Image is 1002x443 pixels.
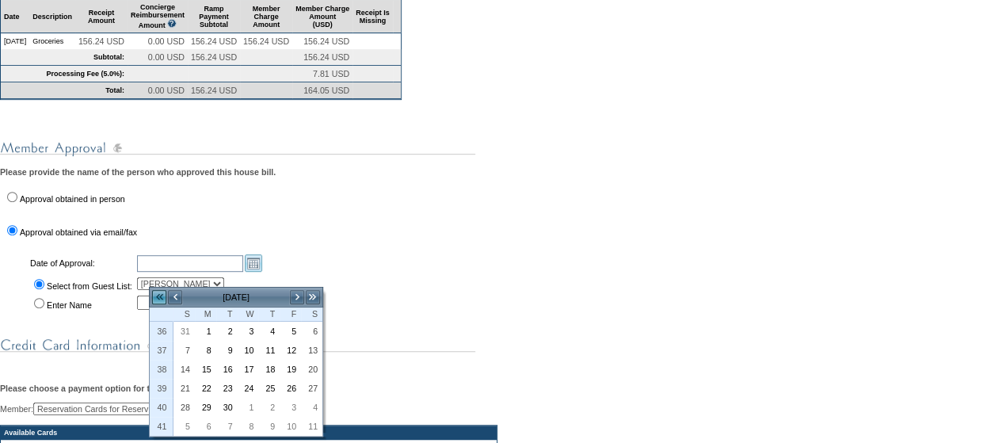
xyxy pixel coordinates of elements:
td: Saturday, September 27, 2025 [301,379,322,398]
a: 7 [217,418,237,435]
th: 38 [150,360,173,379]
a: < [167,289,183,305]
a: 18 [259,361,279,378]
a: 24 [238,380,258,397]
td: Monday, September 22, 2025 [195,379,216,398]
td: Friday, October 03, 2025 [280,398,301,417]
td: Tuesday, September 16, 2025 [216,360,238,379]
a: 8 [196,342,215,359]
th: 40 [150,398,173,417]
td: Thursday, September 04, 2025 [258,322,280,341]
td: Friday, September 05, 2025 [280,322,301,341]
th: Friday [280,307,301,322]
td: Thursday, October 02, 2025 [258,398,280,417]
a: 27 [302,380,322,397]
a: 11 [302,418,322,435]
a: 9 [259,418,279,435]
span: 156.24 USD [303,36,349,46]
span: 156.24 USD [191,36,237,46]
a: 16 [217,361,237,378]
td: Sunday, September 28, 2025 [173,398,195,417]
td: Tuesday, October 07, 2025 [216,417,238,436]
td: Wednesday, September 17, 2025 [238,360,259,379]
td: Wednesday, September 24, 2025 [238,379,259,398]
td: Sunday, August 31, 2025 [173,322,195,341]
td: Monday, October 06, 2025 [195,417,216,436]
td: Wednesday, October 08, 2025 [238,417,259,436]
td: Thursday, September 18, 2025 [258,360,280,379]
td: Tuesday, September 09, 2025 [216,341,238,360]
span: 156.24 USD [78,36,124,46]
a: 26 [280,380,300,397]
label: Enter Name [47,300,92,310]
td: Wednesday, October 01, 2025 [238,398,259,417]
td: Monday, September 01, 2025 [195,322,216,341]
td: Wednesday, September 10, 2025 [238,341,259,360]
td: Monday, September 15, 2025 [195,360,216,379]
span: 156.24 USD [191,52,237,62]
a: 3 [280,399,300,416]
td: Total: [1,82,128,99]
td: Sunday, September 14, 2025 [173,360,195,379]
span: 156.24 USD [243,36,289,46]
td: [DATE] [183,288,289,306]
td: Saturday, September 20, 2025 [301,360,322,379]
td: Friday, September 19, 2025 [280,360,301,379]
a: 21 [174,380,194,397]
span: 0.00 USD [148,86,185,95]
a: 20 [302,361,322,378]
td: Friday, September 12, 2025 [280,341,301,360]
a: 7 [174,342,194,359]
td: Sunday, October 05, 2025 [173,417,195,436]
a: 31 [174,323,194,340]
td: Saturday, October 11, 2025 [301,417,322,436]
a: 2 [259,399,279,416]
a: 12 [280,342,300,359]
th: Thursday [258,307,280,322]
a: 15 [196,361,215,378]
td: Monday, September 08, 2025 [195,341,216,360]
img: questionMark_lightBlue.gif [167,19,177,28]
th: 36 [150,322,173,341]
td: [DATE] [1,33,29,49]
td: Processing Fee (5.0%): [1,66,128,82]
td: Wednesday, September 03, 2025 [238,322,259,341]
a: 8 [238,418,258,435]
td: Available Cards [1,426,497,440]
a: 5 [280,323,300,340]
span: 0.00 USD [148,36,185,46]
a: 6 [196,418,215,435]
th: Sunday [173,307,195,322]
td: Saturday, September 06, 2025 [301,322,322,341]
a: 19 [280,361,300,378]
td: Subtotal: [1,49,128,66]
a: 29 [196,399,215,416]
a: 25 [259,380,279,397]
a: 14 [174,361,194,378]
td: Date of Approval: [29,253,134,273]
a: << [151,289,167,305]
a: 9 [217,342,237,359]
a: > [289,289,305,305]
td: Friday, October 10, 2025 [280,417,301,436]
a: 1 [196,323,215,340]
a: 13 [302,342,322,359]
a: 2 [217,323,237,340]
span: 156.24 USD [191,86,237,95]
td: Tuesday, September 30, 2025 [216,398,238,417]
td: Tuesday, September 02, 2025 [216,322,238,341]
td: Thursday, September 25, 2025 [258,379,280,398]
a: 3 [238,323,258,340]
a: 6 [302,323,322,340]
td: Thursday, September 11, 2025 [258,341,280,360]
a: 17 [238,361,258,378]
th: 37 [150,341,173,360]
a: >> [305,289,321,305]
label: Approval obtained via email/fax [20,227,137,237]
a: 22 [196,380,215,397]
a: 10 [238,342,258,359]
span: 156.24 USD [303,52,349,62]
a: 4 [259,323,279,340]
a: Open the calendar popup. [245,254,262,272]
label: Approval obtained in person [20,194,125,204]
